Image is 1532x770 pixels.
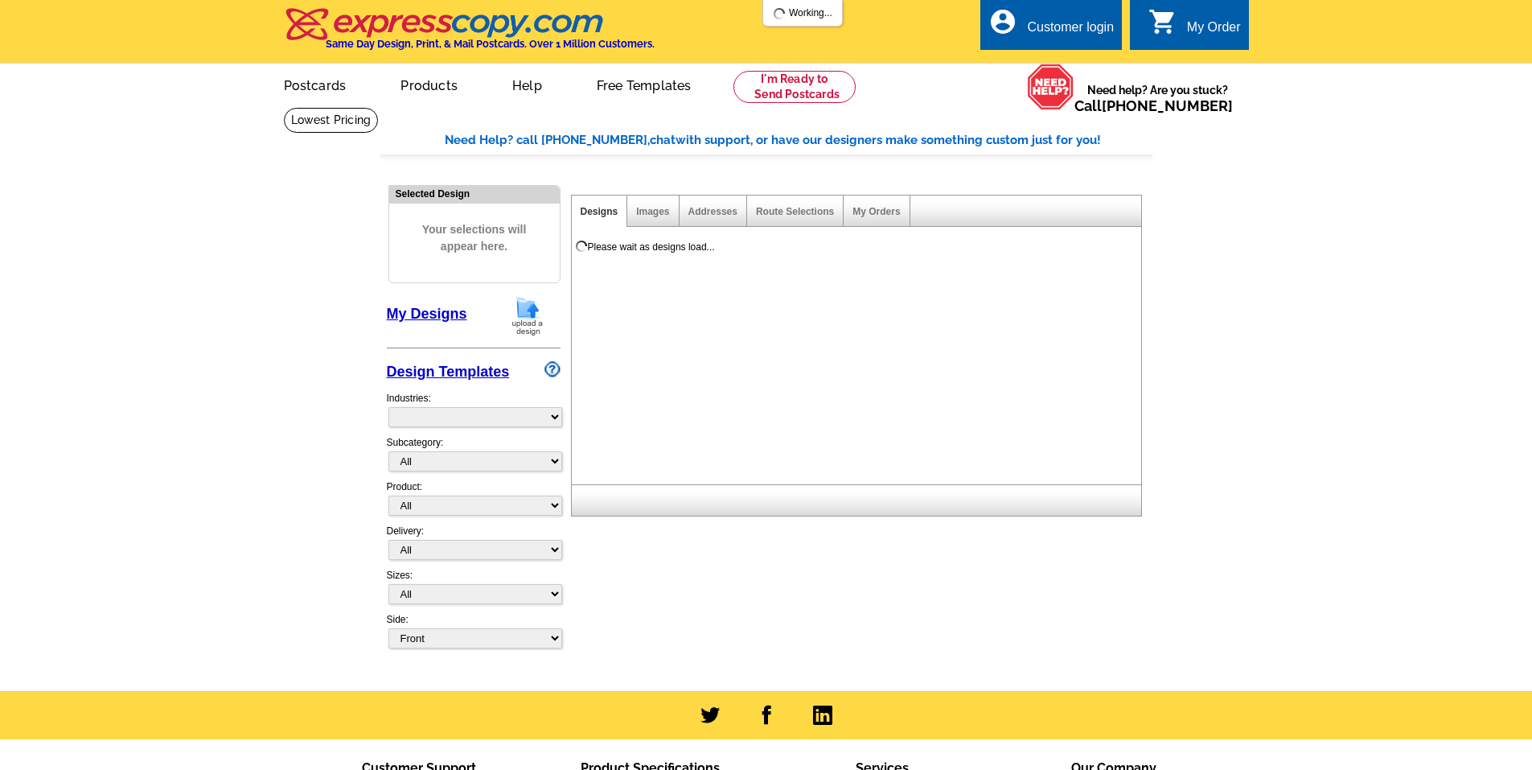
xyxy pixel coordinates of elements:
a: Route Selections [756,206,834,217]
a: Design Templates [387,364,510,380]
span: Your selections will appear here. [401,205,548,271]
div: Please wait as designs load... [588,240,715,254]
div: Subcategory: [387,435,561,480]
a: Designs [581,206,618,217]
div: Industries: [387,383,561,435]
a: Postcards [258,65,372,103]
i: shopping_cart [1148,7,1177,36]
a: [PHONE_NUMBER] [1102,97,1233,114]
span: Need help? Are you stuck? [1074,82,1241,114]
a: account_circle Customer login [988,18,1114,38]
div: Product: [387,480,561,524]
a: Same Day Design, Print, & Mail Postcards. Over 1 Million Customers. [284,19,655,50]
div: Delivery: [387,524,561,568]
div: Sizes: [387,568,561,612]
a: Help [487,65,568,103]
div: Customer login [1027,20,1114,43]
a: My Designs [387,306,467,322]
h4: Same Day Design, Print, & Mail Postcards. Over 1 Million Customers. [326,38,655,50]
img: design-wizard-help-icon.png [544,361,561,377]
div: Need Help? call [PHONE_NUMBER], with support, or have our designers make something custom just fo... [445,131,1152,150]
span: Call [1074,97,1233,114]
a: Addresses [688,206,737,217]
a: Images [636,206,669,217]
a: Free Templates [571,65,717,103]
a: My Orders [852,206,900,217]
div: Selected Design [389,186,560,201]
img: loading... [575,240,588,253]
a: Products [375,65,483,103]
div: Side: [387,612,561,650]
img: loading... [773,7,786,20]
img: help [1027,64,1074,110]
div: My Order [1187,20,1241,43]
a: shopping_cart My Order [1148,18,1241,38]
i: account_circle [988,7,1017,36]
span: chat [650,133,676,147]
img: upload-design [507,295,548,336]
